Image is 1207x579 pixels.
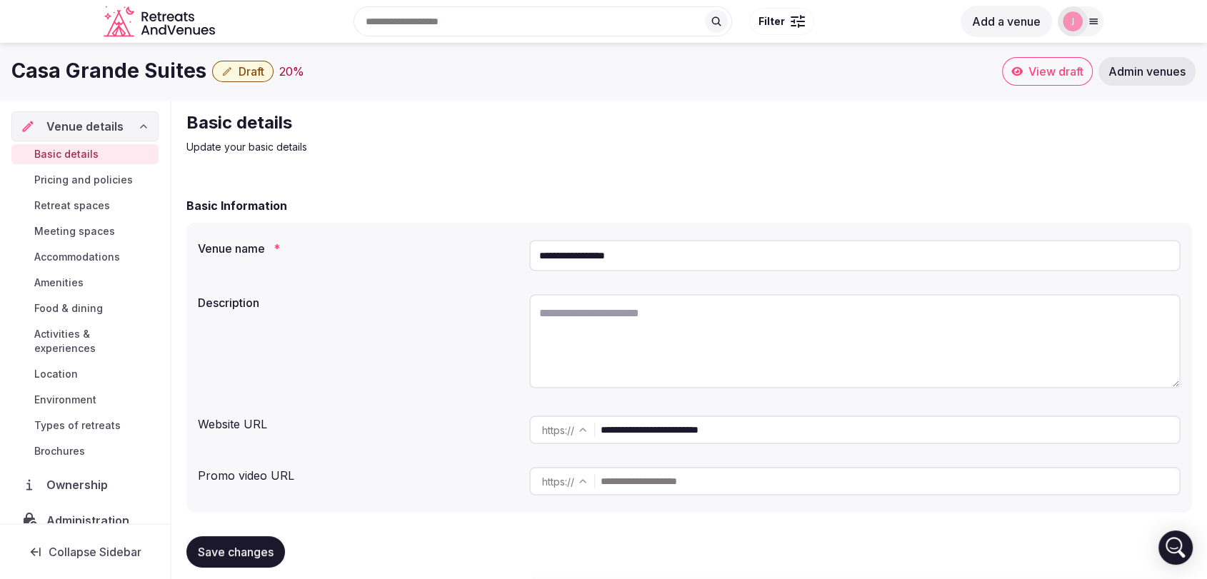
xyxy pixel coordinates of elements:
[11,536,159,568] button: Collapse Sidebar
[198,297,518,308] label: Description
[11,298,159,318] a: Food & dining
[46,476,114,493] span: Ownership
[11,505,159,535] a: Administration
[34,198,110,213] span: Retreat spaces
[11,324,159,358] a: Activities & experiences
[198,461,518,484] div: Promo video URL
[46,512,135,529] span: Administration
[198,243,518,254] label: Venue name
[34,224,115,238] span: Meeting spaces
[34,393,96,407] span: Environment
[212,61,274,82] button: Draft
[34,276,84,290] span: Amenities
[11,273,159,293] a: Amenities
[749,8,814,35] button: Filter
[186,197,287,214] h2: Basic Information
[11,470,159,500] a: Ownership
[198,545,274,559] span: Save changes
[1002,57,1093,86] a: View draft
[279,63,304,80] button: 20%
[104,6,218,38] a: Visit the homepage
[34,367,78,381] span: Location
[186,111,666,134] h2: Basic details
[1108,64,1186,79] span: Admin venues
[46,118,124,135] span: Venue details
[11,441,159,461] a: Brochures
[11,57,206,85] h1: Casa Grande Suites
[34,418,121,433] span: Types of retreats
[11,364,159,384] a: Location
[186,140,666,154] p: Update your basic details
[239,64,264,79] span: Draft
[11,221,159,241] a: Meeting spaces
[961,6,1052,37] button: Add a venue
[11,416,159,435] a: Types of retreats
[49,545,141,559] span: Collapse Sidebar
[11,144,159,164] a: Basic details
[1028,64,1083,79] span: View draft
[34,301,103,316] span: Food & dining
[1063,11,1083,31] img: jen-7867
[11,390,159,410] a: Environment
[11,170,159,190] a: Pricing and policies
[104,6,218,38] svg: Retreats and Venues company logo
[34,173,133,187] span: Pricing and policies
[186,536,285,568] button: Save changes
[11,196,159,216] a: Retreat spaces
[34,327,153,356] span: Activities & experiences
[1098,57,1196,86] a: Admin venues
[279,63,304,80] div: 20 %
[34,444,85,458] span: Brochures
[198,410,518,433] div: Website URL
[34,250,120,264] span: Accommodations
[758,14,785,29] span: Filter
[1158,530,1193,565] div: Open Intercom Messenger
[34,147,99,161] span: Basic details
[11,247,159,267] a: Accommodations
[961,14,1052,29] a: Add a venue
